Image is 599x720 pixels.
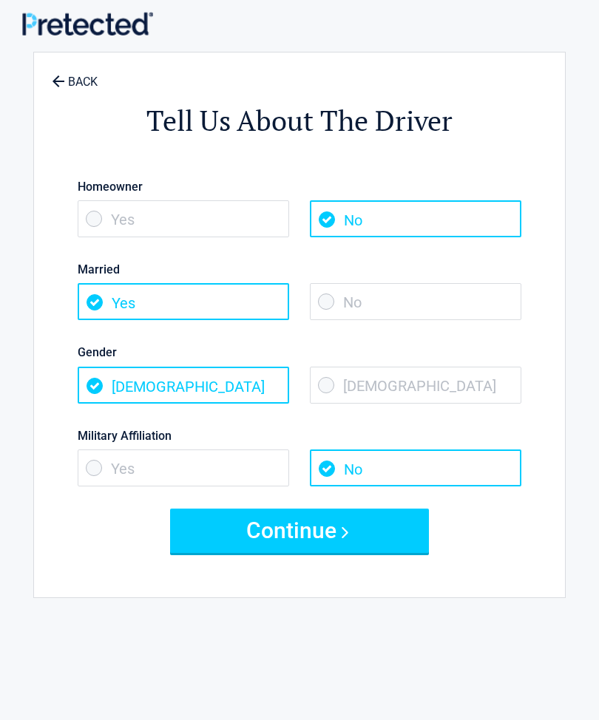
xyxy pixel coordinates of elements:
span: Yes [78,283,289,320]
span: [DEMOGRAPHIC_DATA] [78,367,289,404]
label: Married [78,259,521,279]
span: No [310,283,521,320]
h2: Tell Us About The Driver [41,102,558,140]
span: Yes [78,449,289,486]
button: Continue [170,509,429,553]
span: No [310,200,521,237]
span: Yes [78,200,289,237]
label: Gender [78,342,521,362]
label: Military Affiliation [78,426,521,446]
label: Homeowner [78,177,521,197]
span: [DEMOGRAPHIC_DATA] [310,367,521,404]
a: BACK [49,62,101,88]
img: Main Logo [22,12,153,35]
span: No [310,449,521,486]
